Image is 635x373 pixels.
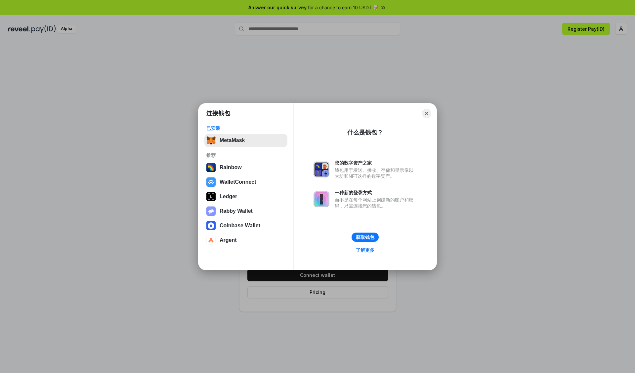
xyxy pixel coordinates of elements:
[356,247,374,253] div: 了解更多
[314,191,329,207] img: svg+xml,%3Csvg%20xmlns%3D%22http%3A%2F%2Fwww.w3.org%2F2000%2Fsvg%22%20fill%3D%22none%22%20viewBox...
[206,221,216,230] img: svg+xml,%3Csvg%20width%3D%2228%22%20height%3D%2228%22%20viewBox%3D%220%200%2028%2028%22%20fill%3D...
[206,136,216,145] img: svg+xml,%3Csvg%20fill%3D%22none%22%20height%3D%2233%22%20viewBox%3D%220%200%2035%2033%22%20width%...
[314,162,329,177] img: svg+xml,%3Csvg%20xmlns%3D%22http%3A%2F%2Fwww.w3.org%2F2000%2Fsvg%22%20fill%3D%22none%22%20viewBox...
[204,161,287,174] button: Rainbow
[204,219,287,232] button: Coinbase Wallet
[206,236,216,245] img: svg+xml,%3Csvg%20width%3D%2228%22%20height%3D%2228%22%20viewBox%3D%220%200%2028%2028%22%20fill%3D...
[206,192,216,201] img: svg+xml,%3Csvg%20xmlns%3D%22http%3A%2F%2Fwww.w3.org%2F2000%2Fsvg%22%20width%3D%2228%22%20height%3...
[335,197,417,209] div: 而不是在每个网站上创建新的账户和密码，只需连接您的钱包。
[356,234,374,240] div: 获取钱包
[352,233,379,242] button: 获取钱包
[220,137,245,143] div: MetaMask
[206,177,216,187] img: svg+xml,%3Csvg%20width%3D%2228%22%20height%3D%2228%22%20viewBox%3D%220%200%2028%2028%22%20fill%3D...
[220,194,237,200] div: Ledger
[204,134,287,147] button: MetaMask
[335,167,417,179] div: 钱包用于发送、接收、存储和显示像以太坊和NFT这样的数字资产。
[220,165,242,170] div: Rainbow
[206,109,230,117] h1: 连接钱包
[206,152,285,158] div: 推荐
[220,237,237,243] div: Argent
[220,179,256,185] div: WalletConnect
[220,208,253,214] div: Rabby Wallet
[204,190,287,203] button: Ledger
[204,234,287,247] button: Argent
[352,246,378,254] a: 了解更多
[422,109,431,118] button: Close
[220,223,260,229] div: Coinbase Wallet
[335,190,417,196] div: 一种新的登录方式
[204,205,287,218] button: Rabby Wallet
[206,163,216,172] img: svg+xml,%3Csvg%20width%3D%22120%22%20height%3D%22120%22%20viewBox%3D%220%200%20120%20120%22%20fil...
[347,129,383,136] div: 什么是钱包？
[335,160,417,166] div: 您的数字资产之家
[206,206,216,216] img: svg+xml,%3Csvg%20xmlns%3D%22http%3A%2F%2Fwww.w3.org%2F2000%2Fsvg%22%20fill%3D%22none%22%20viewBox...
[204,175,287,189] button: WalletConnect
[206,125,285,131] div: 已安装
